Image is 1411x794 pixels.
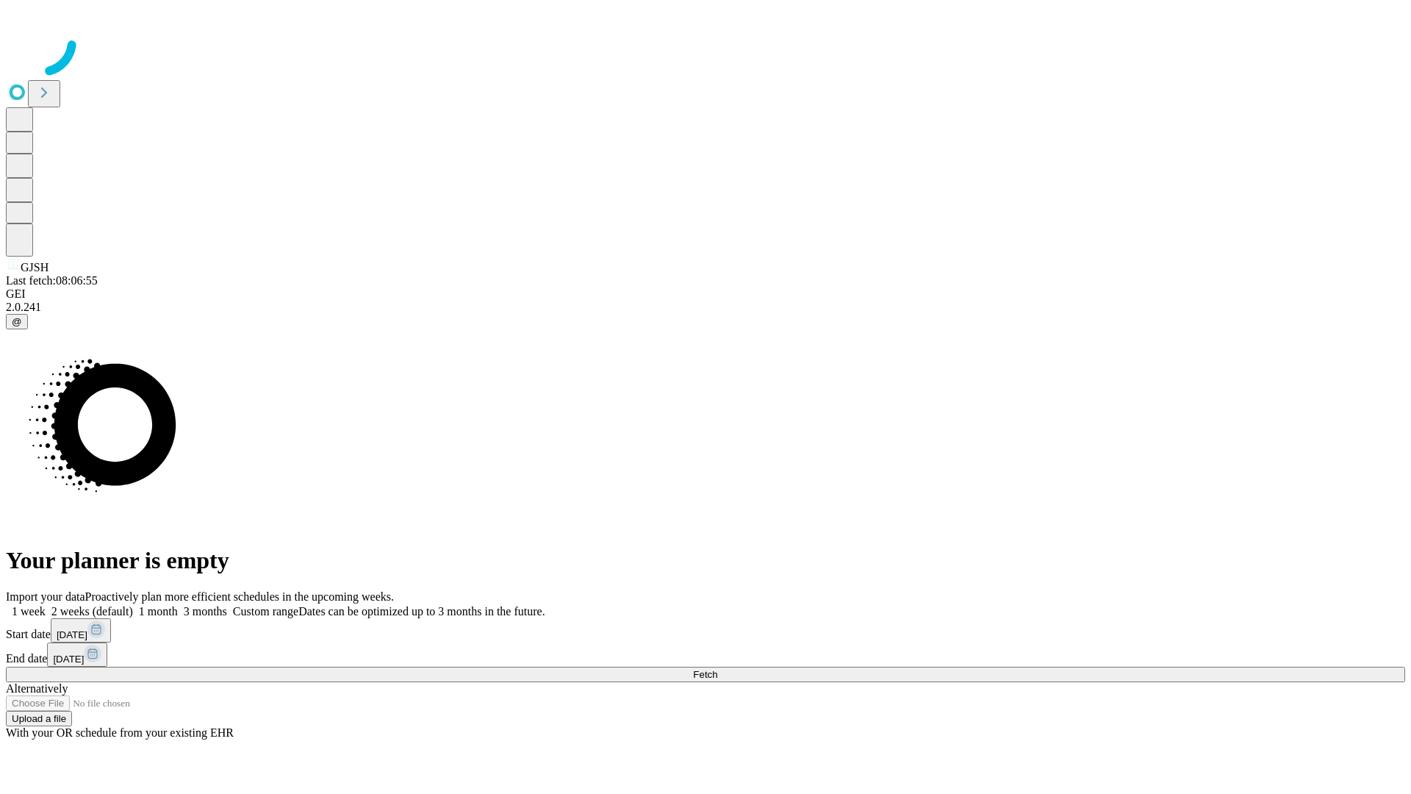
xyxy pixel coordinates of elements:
[6,547,1405,574] h1: Your planner is empty
[6,726,234,739] span: With your OR schedule from your existing EHR
[53,654,84,665] span: [DATE]
[6,682,68,695] span: Alternatively
[693,669,717,680] span: Fetch
[6,618,1405,643] div: Start date
[6,274,98,287] span: Last fetch: 08:06:55
[6,590,85,603] span: Import your data
[184,605,227,618] span: 3 months
[51,618,111,643] button: [DATE]
[298,605,545,618] span: Dates can be optimized up to 3 months in the future.
[233,605,298,618] span: Custom range
[57,629,87,640] span: [DATE]
[85,590,394,603] span: Proactively plan more efficient schedules in the upcoming weeks.
[12,605,46,618] span: 1 week
[6,287,1405,301] div: GEI
[139,605,178,618] span: 1 month
[6,643,1405,667] div: End date
[6,667,1405,682] button: Fetch
[6,711,72,726] button: Upload a file
[6,301,1405,314] div: 2.0.241
[12,316,22,327] span: @
[6,314,28,329] button: @
[51,605,133,618] span: 2 weeks (default)
[21,261,49,273] span: GJSH
[47,643,107,667] button: [DATE]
